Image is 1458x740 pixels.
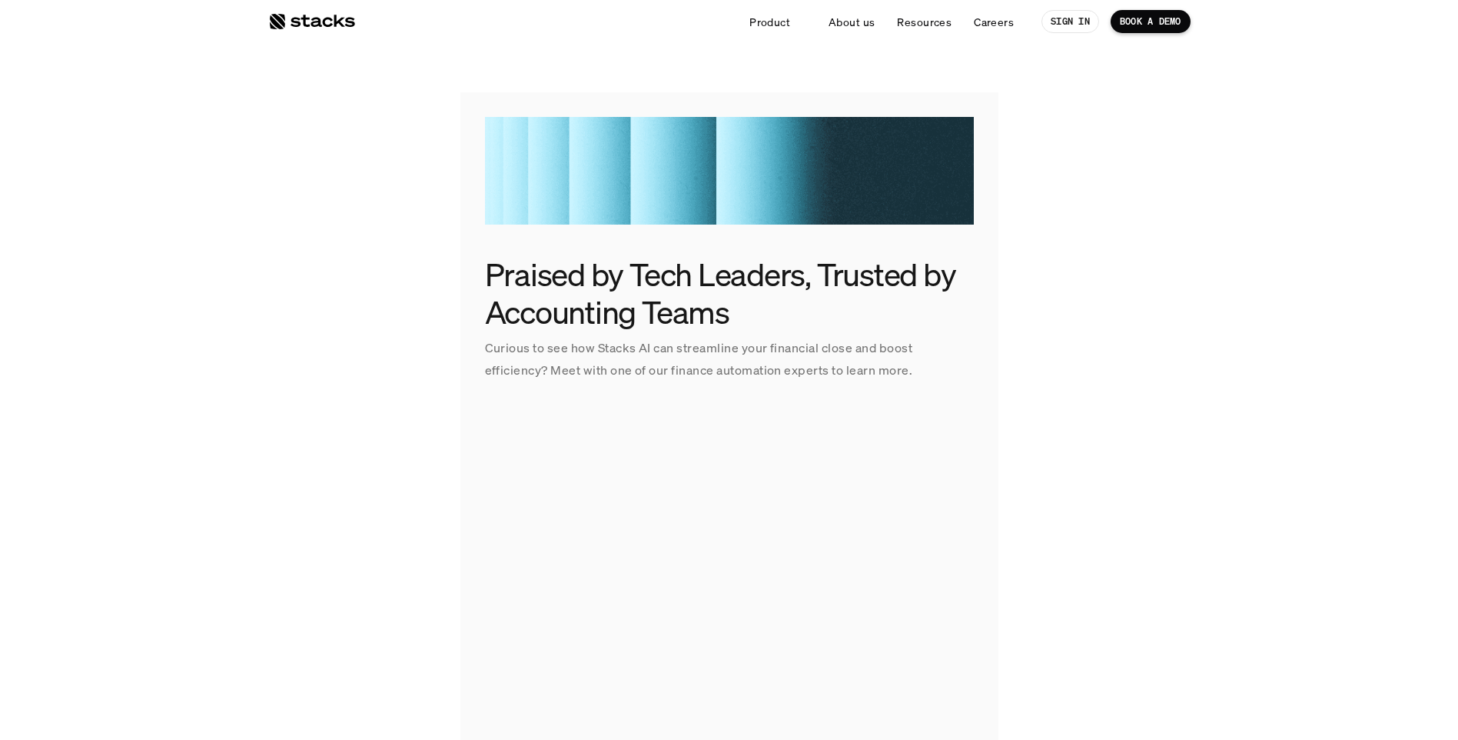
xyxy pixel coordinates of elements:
[1051,16,1090,27] p: SIGN IN
[829,14,875,30] p: About us
[485,255,974,331] h3: Praised by Tech Leaders, Trusted by Accounting Teams
[965,8,1023,35] a: Careers
[974,14,1014,30] p: Careers
[819,8,884,35] a: About us
[897,14,952,30] p: Resources
[485,337,974,382] p: Curious to see how Stacks AI can streamline your financial close and boost efficiency? Meet with ...
[1041,10,1099,33] a: SIGN IN
[1120,16,1181,27] p: BOOK A DEMO
[749,14,790,30] p: Product
[888,8,961,35] a: Resources
[1111,10,1191,33] a: BOOK A DEMO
